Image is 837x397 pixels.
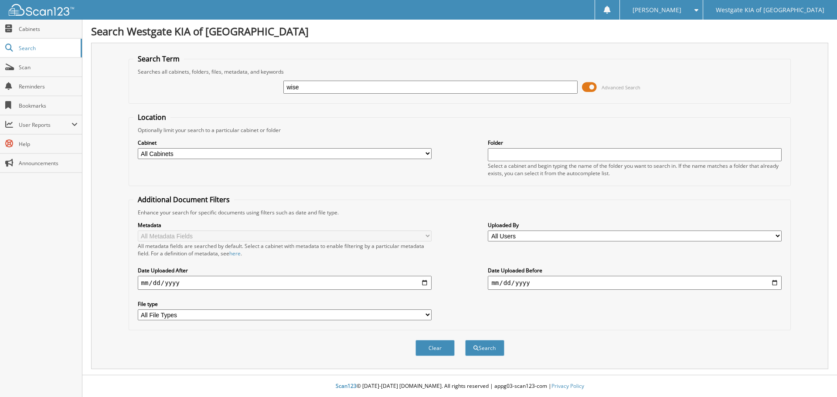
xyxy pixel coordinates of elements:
[19,83,78,90] span: Reminders
[19,64,78,71] span: Scan
[793,355,837,397] iframe: Chat Widget
[133,209,786,216] div: Enhance your search for specific documents using filters such as date and file type.
[133,68,786,75] div: Searches all cabinets, folders, files, metadata, and keywords
[551,382,584,390] a: Privacy Policy
[602,84,640,91] span: Advanced Search
[488,276,782,290] input: end
[19,44,76,52] span: Search
[488,267,782,274] label: Date Uploaded Before
[229,250,241,257] a: here
[19,159,78,167] span: Announcements
[138,242,432,257] div: All metadata fields are searched by default. Select a cabinet with metadata to enable filtering b...
[138,139,432,146] label: Cabinet
[19,121,71,129] span: User Reports
[91,24,828,38] h1: Search Westgate KIA of [GEOGRAPHIC_DATA]
[133,112,170,122] legend: Location
[633,7,681,13] span: [PERSON_NAME]
[133,54,184,64] legend: Search Term
[138,276,432,290] input: start
[716,7,824,13] span: Westgate KIA of [GEOGRAPHIC_DATA]
[19,140,78,148] span: Help
[488,139,782,146] label: Folder
[336,382,357,390] span: Scan123
[9,4,74,16] img: scan123-logo-white.svg
[133,195,234,204] legend: Additional Document Filters
[465,340,504,356] button: Search
[19,25,78,33] span: Cabinets
[82,376,837,397] div: © [DATE]-[DATE] [DOMAIN_NAME]. All rights reserved | appg03-scan123-com |
[19,102,78,109] span: Bookmarks
[138,300,432,308] label: File type
[488,221,782,229] label: Uploaded By
[415,340,455,356] button: Clear
[138,221,432,229] label: Metadata
[133,126,786,134] div: Optionally limit your search to a particular cabinet or folder
[488,162,782,177] div: Select a cabinet and begin typing the name of the folder you want to search in. If the name match...
[138,267,432,274] label: Date Uploaded After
